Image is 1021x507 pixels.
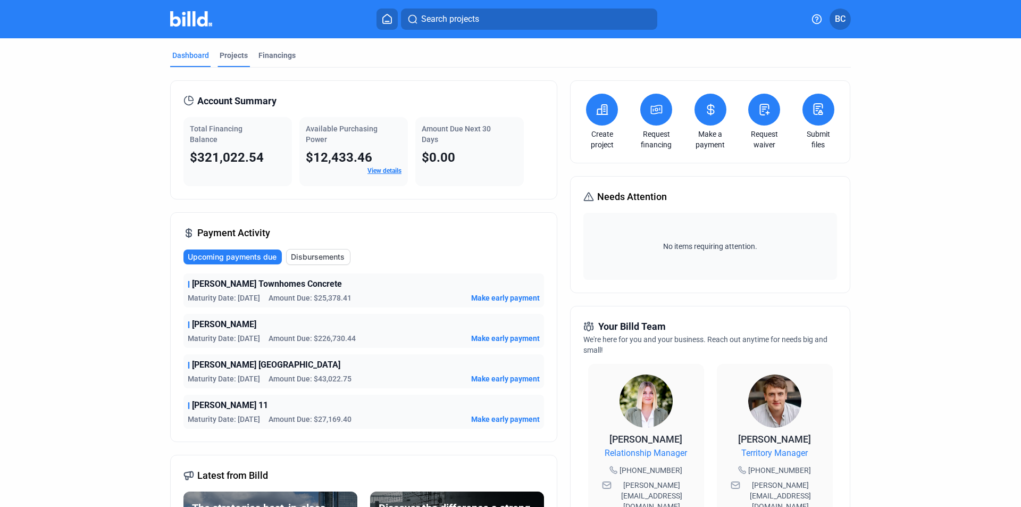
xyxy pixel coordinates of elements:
img: Relationship Manager [620,375,673,428]
span: Amount Due: $27,169.40 [269,414,352,425]
span: [PERSON_NAME] [GEOGRAPHIC_DATA] [192,359,340,371]
span: Disbursements [291,252,345,262]
a: Create project [583,129,621,150]
span: [PERSON_NAME] Townhomes Concrete [192,278,342,290]
button: Upcoming payments due [183,250,282,264]
span: Maturity Date: [DATE] [188,293,260,303]
span: Relationship Manager [605,447,687,460]
a: Request financing [638,129,675,150]
span: Payment Activity [197,226,270,240]
img: Billd Company Logo [170,11,212,27]
span: Amount Due Next 30 Days [422,124,491,144]
span: Maturity Date: [DATE] [188,414,260,425]
span: Search projects [421,13,479,26]
button: Make early payment [471,373,540,384]
span: Maturity Date: [DATE] [188,373,260,384]
span: [PERSON_NAME] [738,434,811,445]
button: Search projects [401,9,657,30]
span: Available Purchasing Power [306,124,378,144]
button: Disbursements [286,249,350,265]
button: Make early payment [471,293,540,303]
span: Maturity Date: [DATE] [188,333,260,344]
span: Account Summary [197,94,277,109]
span: [PERSON_NAME] [609,434,682,445]
span: Territory Manager [741,447,808,460]
span: We're here for you and your business. Reach out anytime for needs big and small! [583,335,827,354]
a: Submit files [800,129,837,150]
span: Amount Due: $25,378.41 [269,293,352,303]
span: Latest from Billd [197,468,268,483]
div: Projects [220,50,248,61]
button: Make early payment [471,333,540,344]
span: [PERSON_NAME] 11 [192,399,268,412]
div: Dashboard [172,50,209,61]
span: Upcoming payments due [188,252,277,262]
span: [PERSON_NAME] [192,318,256,331]
button: BC [830,9,851,30]
span: $0.00 [422,150,455,165]
span: Amount Due: $226,730.44 [269,333,356,344]
span: $321,022.54 [190,150,264,165]
span: Total Financing Balance [190,124,242,144]
span: [PHONE_NUMBER] [620,465,682,476]
button: Make early payment [471,414,540,425]
span: [PHONE_NUMBER] [748,465,811,476]
div: Financings [258,50,296,61]
span: Needs Attention [597,189,667,204]
span: Amount Due: $43,022.75 [269,373,352,384]
a: Request waiver [746,129,783,150]
a: View details [367,167,401,174]
span: Your Billd Team [598,319,666,334]
span: $12,433.46 [306,150,372,165]
img: Territory Manager [748,375,801,428]
span: No items requiring attention. [588,241,832,252]
a: Make a payment [692,129,729,150]
span: BC [835,13,846,26]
